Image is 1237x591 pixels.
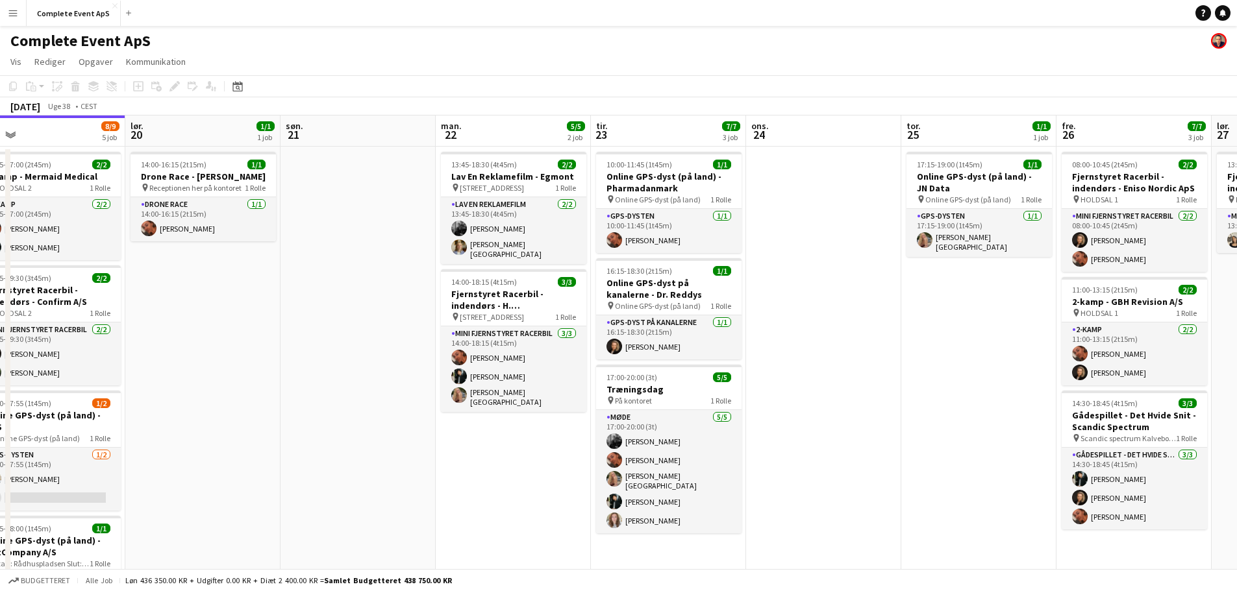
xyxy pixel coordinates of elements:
[126,56,186,67] span: Kommunikation
[121,53,191,70] a: Kommunikation
[1211,33,1227,49] app-user-avatar: Christian Brøckner
[10,31,151,51] h1: Complete Event ApS
[324,575,452,585] span: Samlet budgetteret 438 750.00 KR
[21,576,70,585] span: Budgetteret
[29,53,71,70] a: Rediger
[5,53,27,70] a: Vis
[6,573,72,588] button: Budgetteret
[10,100,40,113] div: [DATE]
[125,575,452,585] div: Løn 436 350.00 KR + Udgifter 0.00 KR + Diæt 2 400.00 KR =
[81,101,97,111] div: CEST
[10,56,21,67] span: Vis
[27,1,121,26] button: Complete Event ApS
[43,101,75,111] span: Uge 38
[73,53,118,70] a: Opgaver
[79,56,113,67] span: Opgaver
[83,575,114,585] span: Alle job
[34,56,66,67] span: Rediger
